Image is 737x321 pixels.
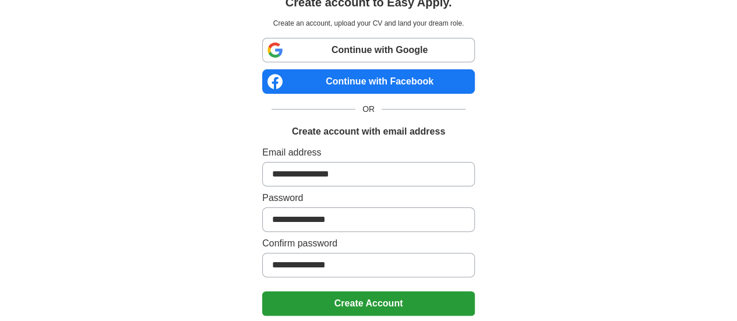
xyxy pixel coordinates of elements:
h1: Create account with email address [292,125,445,139]
a: Continue with Facebook [262,69,475,94]
span: OR [355,103,382,115]
p: Create an account, upload your CV and land your dream role. [265,18,472,29]
button: Create Account [262,291,475,316]
a: Continue with Google [262,38,475,62]
label: Password [262,191,475,205]
label: Confirm password [262,237,475,251]
label: Email address [262,146,475,160]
